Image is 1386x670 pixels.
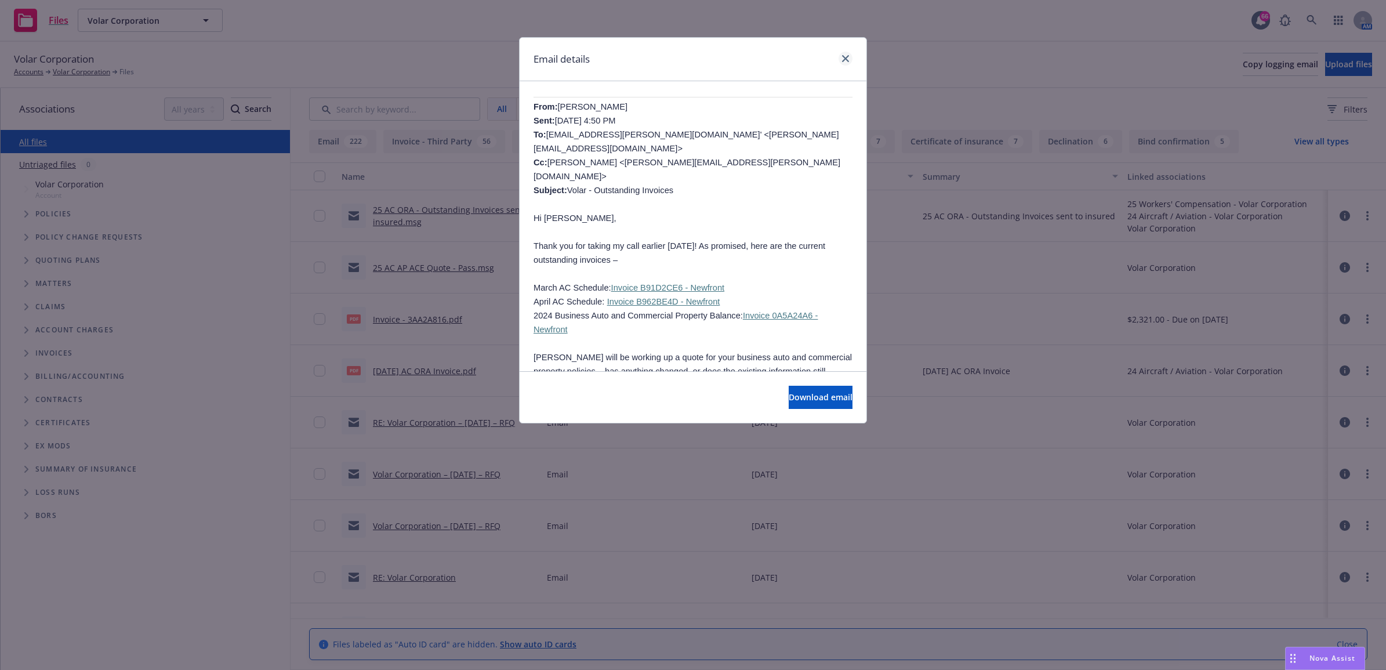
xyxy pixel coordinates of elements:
[1286,647,1300,669] div: Drag to move
[534,353,852,390] span: [PERSON_NAME] will be working up a quote for your business auto and commercial property policies ...
[789,386,852,409] button: Download email
[534,241,825,265] span: Thank you for taking my call earlier [DATE]! As promised, here are the current outstanding invoic...
[534,116,555,125] b: Sent:
[534,283,724,292] span: March AC Schedule:
[534,130,546,139] b: To:
[607,297,720,306] a: Invoice B962BE4D - Newfront
[534,186,567,195] b: Subject:
[534,158,547,167] b: Cc:
[534,311,818,334] span: 2024 Business Auto and Commercial Property Balance:
[1285,647,1365,670] button: Nova Assist
[534,213,616,223] span: Hi [PERSON_NAME],
[534,297,604,306] span: April AC Schedule:
[839,52,852,66] a: close
[789,392,852,403] span: Download email
[1309,653,1355,663] span: Nova Assist
[534,52,590,67] h1: Email details
[611,283,725,292] a: Invoice B91D2CE6 - Newfront
[534,102,840,195] span: [PERSON_NAME] [DATE] 4:50 PM [EMAIL_ADDRESS][PERSON_NAME][DOMAIN_NAME]' <[PERSON_NAME][EMAIL_ADDR...
[534,102,558,111] span: From:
